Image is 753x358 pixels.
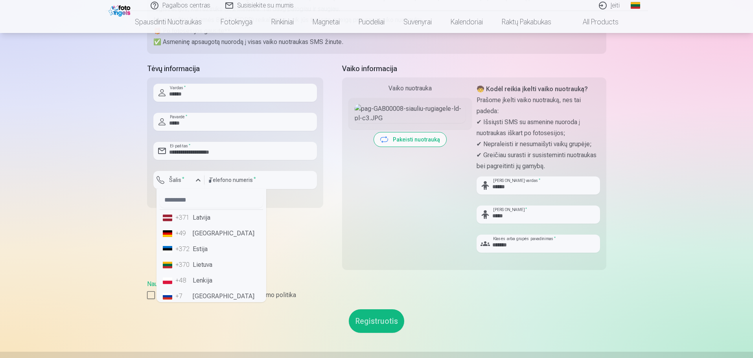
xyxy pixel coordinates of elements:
div: +49 [175,229,191,238]
h5: Tėvų informacija [147,63,323,74]
button: Pakeisti nuotrauką [374,132,446,147]
button: Registruotis [349,309,404,333]
img: /fa2 [109,3,133,17]
strong: 🧒 Kodėl reikia įkelti vaiko nuotrauką? [477,85,588,93]
li: Lietuva [160,257,263,273]
label: Šalis [166,176,188,184]
a: Rinkiniai [262,11,303,33]
div: +7 [175,292,191,301]
div: +370 [175,260,191,270]
img: pag-GAB00008-siauliu-rugiagele-ld-pl-c3.JPG [355,104,466,123]
li: [GEOGRAPHIC_DATA] [160,288,263,304]
a: Naudotojo sutartis [147,280,197,288]
div: +371 [175,213,191,222]
a: Magnetai [303,11,349,33]
p: ✔ Išsiųsti SMS su asmenine nuoroda į nuotraukas iškart po fotosesijos; [477,117,600,139]
p: ✅ Asmeninę apsaugotą nuorodą į visas vaiko nuotraukas SMS žinute. [153,37,600,48]
div: , [147,279,606,300]
a: Fotoknyga [211,11,262,33]
label: Sutinku su Naudotojo sutartimi ir privatumo politika [147,290,606,300]
p: ✔ Greičiau surasti ir susisteminti nuotraukas bei pagreitinti jų gamybą. [477,150,600,172]
li: [GEOGRAPHIC_DATA] [160,226,263,241]
div: +48 [175,276,191,285]
div: Vaiko nuotrauka [348,84,472,93]
li: Estija [160,241,263,257]
a: Kalendoriai [441,11,492,33]
h5: Vaiko informacija [342,63,606,74]
a: Suvenyrai [394,11,441,33]
a: All products [561,11,628,33]
div: +372 [175,244,191,254]
p: Prašome įkelti vaiko nuotrauką, nes tai padeda: [477,95,600,117]
p: ✔ Nepraleisti ir nesumaišyti vaikų grupėje; [477,139,600,150]
div: [PERSON_NAME] yra privalomas [153,189,204,202]
a: Raktų pakabukas [492,11,561,33]
li: Lenkija [160,273,263,288]
a: Puodeliai [349,11,394,33]
li: Latvija [160,210,263,226]
button: Šalis* [153,171,204,189]
a: Spausdinti nuotraukas [125,11,211,33]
